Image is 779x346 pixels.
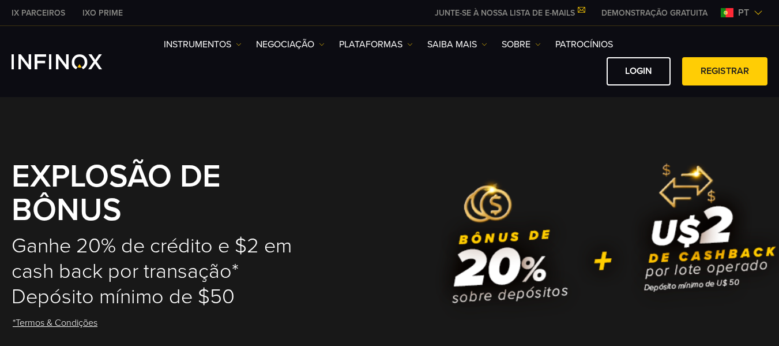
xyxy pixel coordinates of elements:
[682,57,767,85] a: Registrar
[733,6,754,20] span: pt
[12,54,129,69] a: INFINOX Logo
[12,233,329,310] h2: Ganhe 20% de crédito e $2 em cash back por transação* Depósito mínimo de $50
[12,309,99,337] a: *Termos & Condições
[12,158,221,229] strong: EXPLOSÃO DE BÔNUS
[74,7,131,19] a: INFINOX
[593,7,716,19] a: INFINOX MENU
[426,8,593,18] a: JUNTE-SE À NOSSA LISTA DE E-MAILS
[256,38,325,51] a: NEGOCIAÇÃO
[3,7,74,19] a: INFINOX
[164,38,242,51] a: Instrumentos
[607,57,671,85] a: Login
[339,38,413,51] a: PLATAFORMAS
[555,38,613,51] a: Patrocínios
[427,38,487,51] a: Saiba mais
[502,38,541,51] a: SOBRE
